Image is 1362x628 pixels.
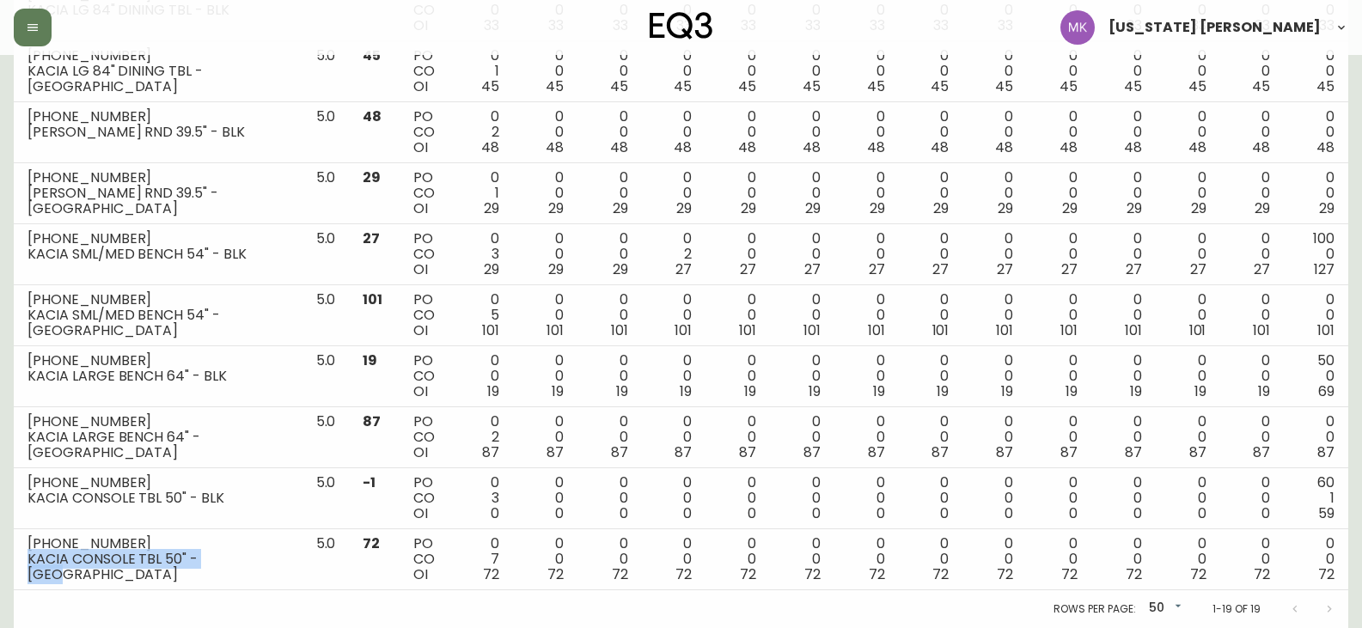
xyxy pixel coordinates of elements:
[1316,76,1335,96] span: 45
[1189,442,1206,462] span: 87
[784,414,821,460] div: 0 0
[1190,259,1206,279] span: 27
[976,536,1013,582] div: 0 0
[784,48,821,95] div: 0 0
[867,137,885,157] span: 48
[1170,231,1206,277] div: 0 0
[27,414,289,430] div: [PHONE_NUMBER]
[674,137,692,157] span: 48
[27,430,289,460] div: KACIA LARGE BENCH 64" - [GEOGRAPHIC_DATA]
[462,231,499,277] div: 0 3
[869,259,885,279] span: 27
[462,109,499,155] div: 0 2
[27,109,289,125] div: [PHONE_NUMBER]
[1105,48,1142,95] div: 0 0
[1124,76,1142,96] span: 45
[547,320,564,340] span: 101
[656,170,693,216] div: 0 0
[27,64,289,95] div: KACIA LG 84" DINING TBL - [GEOGRAPHIC_DATA]
[719,414,756,460] div: 0 0
[1258,381,1270,401] span: 19
[302,407,350,468] td: 5.0
[363,351,377,370] span: 19
[27,552,289,582] div: KACIA CONSOLE TBL 50" - [GEOGRAPHIC_DATA]
[591,109,628,155] div: 0 0
[302,163,350,224] td: 5.0
[1105,475,1142,521] div: 0 0
[1105,109,1142,155] div: 0 0
[976,170,1013,216] div: 0 0
[805,198,821,218] span: 29
[1191,198,1206,218] span: 29
[27,186,289,216] div: [PERSON_NAME] RND 39.5" - [GEOGRAPHIC_DATA]
[527,109,564,155] div: 0 0
[413,259,428,279] span: OI
[738,76,756,96] span: 45
[656,109,693,155] div: 0 0
[848,292,885,338] div: 0 0
[1233,292,1270,338] div: 0 0
[931,137,949,157] span: 48
[482,320,499,340] span: 101
[1233,170,1270,216] div: 0 0
[462,475,499,521] div: 0 3
[656,231,693,277] div: 0 2
[1105,170,1142,216] div: 0 0
[748,503,756,523] span: 0
[848,48,885,95] div: 0 0
[675,564,692,584] span: 72
[1109,21,1321,34] span: [US_STATE] [PERSON_NAME]
[803,442,821,462] span: 87
[675,320,692,340] span: 101
[27,292,289,308] div: [PHONE_NUMBER]
[1130,381,1142,401] span: 19
[302,346,350,407] td: 5.0
[363,107,382,126] span: 48
[1125,442,1142,462] span: 87
[1133,503,1142,523] span: 0
[552,381,564,401] span: 19
[413,381,428,401] span: OI
[719,170,756,216] div: 0 0
[483,564,499,584] span: 72
[1188,137,1206,157] span: 48
[1188,76,1206,96] span: 45
[1060,10,1095,45] img: ea5e0531d3ed94391639a5d1768dbd68
[1041,536,1078,582] div: 0 0
[363,412,381,431] span: 87
[719,48,756,95] div: 0 0
[976,109,1013,155] div: 0 0
[1255,198,1270,218] span: 29
[363,46,381,65] span: 45
[591,292,628,338] div: 0 0
[363,473,376,492] span: -1
[675,259,692,279] span: 27
[591,414,628,460] div: 0 0
[656,414,693,460] div: 0 0
[413,137,428,157] span: OI
[1170,353,1206,399] div: 0 0
[1252,137,1270,157] span: 48
[491,503,499,523] span: 0
[302,41,350,102] td: 5.0
[363,533,380,553] span: 72
[1298,109,1335,155] div: 0 0
[413,503,428,523] span: OI
[27,308,289,338] div: KACIA SML/MED BENCH 54" - [GEOGRAPHIC_DATA]
[1005,503,1013,523] span: 0
[740,259,756,279] span: 27
[302,529,350,590] td: 5.0
[1105,536,1142,582] div: 0 0
[27,475,289,491] div: [PHONE_NUMBER]
[1105,414,1142,460] div: 0 0
[481,137,499,157] span: 48
[719,536,756,582] div: 0 0
[1062,198,1078,218] span: 29
[913,231,950,277] div: 0 0
[680,381,692,401] span: 19
[1233,48,1270,95] div: 0 0
[675,442,692,462] span: 87
[302,224,350,285] td: 5.0
[1170,170,1206,216] div: 0 0
[1298,475,1335,521] div: 60 1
